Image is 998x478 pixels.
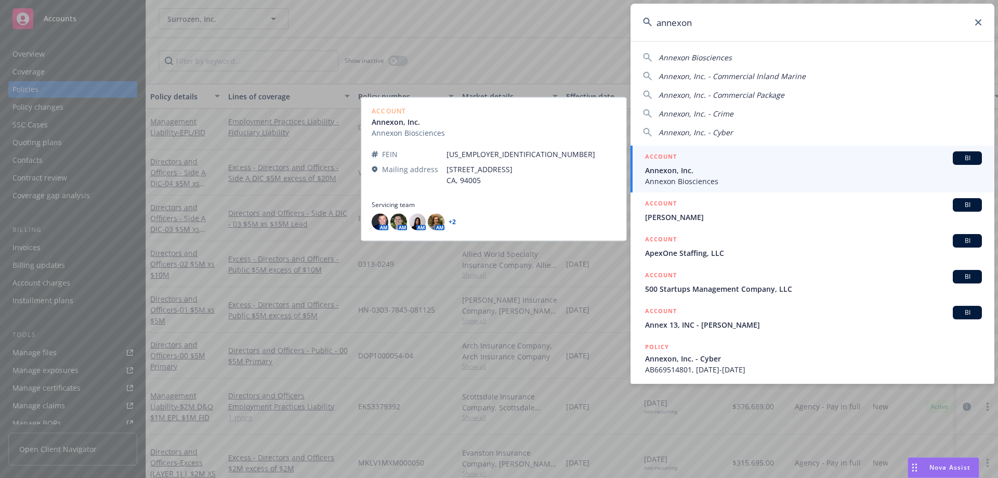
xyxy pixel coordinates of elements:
[929,463,970,472] span: Nova Assist
[645,248,982,259] span: ApexOne Staffing, LLC
[908,457,979,478] button: Nova Assist
[659,71,806,81] span: Annexon, Inc. - Commercial Inland Marine
[659,53,732,62] span: Annexon Biosciences
[645,319,982,330] span: Annex 13, INC - [PERSON_NAME]
[645,342,669,352] h5: POLICY
[645,234,677,247] h5: ACCOUNT
[659,90,784,100] span: Annexon, Inc. - Commercial Package
[631,4,994,41] input: Search...
[631,300,994,336] a: ACCOUNTBIAnnex 13, INC - [PERSON_NAME]
[631,192,994,228] a: ACCOUNTBI[PERSON_NAME]
[957,272,978,281] span: BI
[957,200,978,210] span: BI
[659,127,733,137] span: Annexon, Inc. - Cyber
[645,176,982,187] span: Annexon Biosciences
[631,228,994,264] a: ACCOUNTBIApexOne Staffing, LLC
[645,198,677,211] h5: ACCOUNT
[631,336,994,381] a: POLICYAnnexon, Inc. - CyberAB669514801, [DATE]-[DATE]
[645,364,982,375] span: AB669514801, [DATE]-[DATE]
[645,306,677,318] h5: ACCOUNT
[645,212,982,223] span: [PERSON_NAME]
[645,151,677,164] h5: ACCOUNT
[645,353,982,364] span: Annexon, Inc. - Cyber
[957,308,978,317] span: BI
[645,165,982,176] span: Annexon, Inc.
[645,270,677,282] h5: ACCOUNT
[957,153,978,163] span: BI
[631,264,994,300] a: ACCOUNTBI500 Startups Management Company, LLC
[908,458,921,477] div: Drag to move
[957,236,978,246] span: BI
[645,283,982,294] span: 500 Startups Management Company, LLC
[659,109,733,119] span: Annexon, Inc. - Crime
[631,146,994,192] a: ACCOUNTBIAnnexon, Inc.Annexon Biosciences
